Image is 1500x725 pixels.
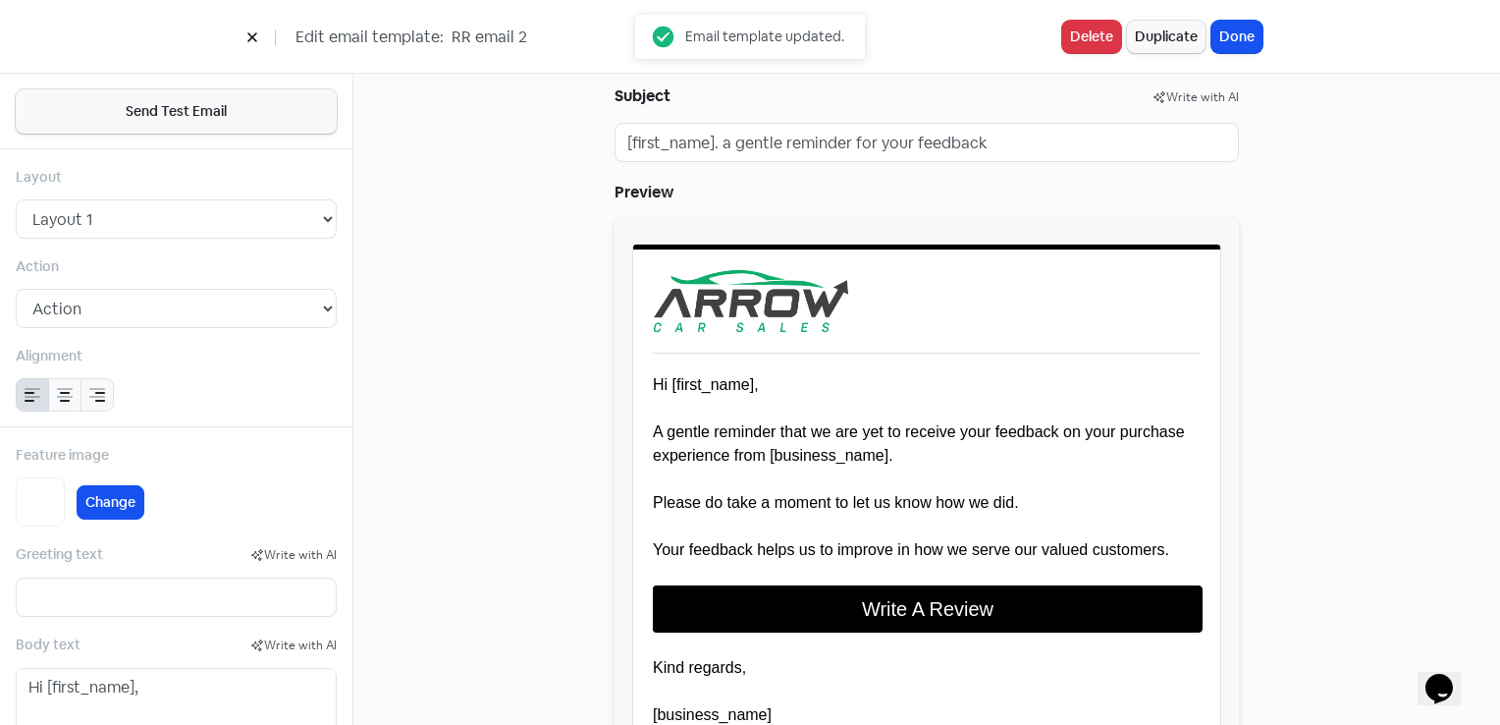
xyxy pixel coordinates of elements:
[1127,21,1205,53] button: Duplicate
[16,544,250,565] label: Greeting text
[1062,21,1121,53] button: Delete
[16,635,250,655] label: Body text
[1211,21,1262,53] button: Done
[303,628,403,644] a: RapidReviews
[264,638,337,653] span: Write with AI
[295,26,444,49] span: Edit email template:
[222,579,402,595] a: Click here to unsubscribe.
[16,256,59,277] label: Action
[1418,646,1480,705] iframe: chat widget
[16,89,337,134] button: Send Test Email
[16,167,62,188] label: Layout
[16,346,82,366] label: Alignment
[18,625,607,648] div: Powered by
[16,445,109,466] label: Feature image
[77,485,144,520] button: Change
[38,366,588,414] a: Write A Review
[38,50,235,114] img: 1ce66b84-187b-4b07-98dd-f8c288a9e54c.png
[38,50,586,508] div: Hi [first_name], A gentle reminder that we are yet to receive your feedback on your purchase expe...
[615,178,1239,207] h5: Preview
[1166,89,1239,105] span: Write with AI
[685,26,844,47] div: Email template updated.
[264,547,337,563] span: Write with AI
[615,82,1152,111] h5: Subject
[214,555,410,572] a: I've already written a review.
